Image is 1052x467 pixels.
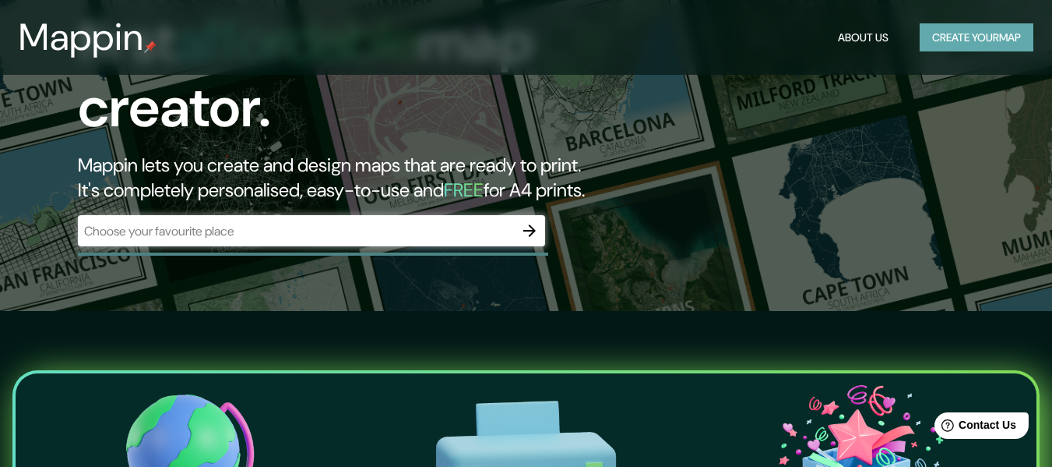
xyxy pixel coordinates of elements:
iframe: Help widget launcher [913,406,1035,450]
button: Create yourmap [920,23,1033,52]
img: mappin-pin [144,41,157,53]
h2: Mappin lets you create and design maps that are ready to print. It's completely personalised, eas... [78,153,604,203]
h5: FREE [444,178,484,202]
h3: Mappin [19,16,144,59]
input: Choose your favourite place [78,222,514,240]
button: About Us [832,23,895,52]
